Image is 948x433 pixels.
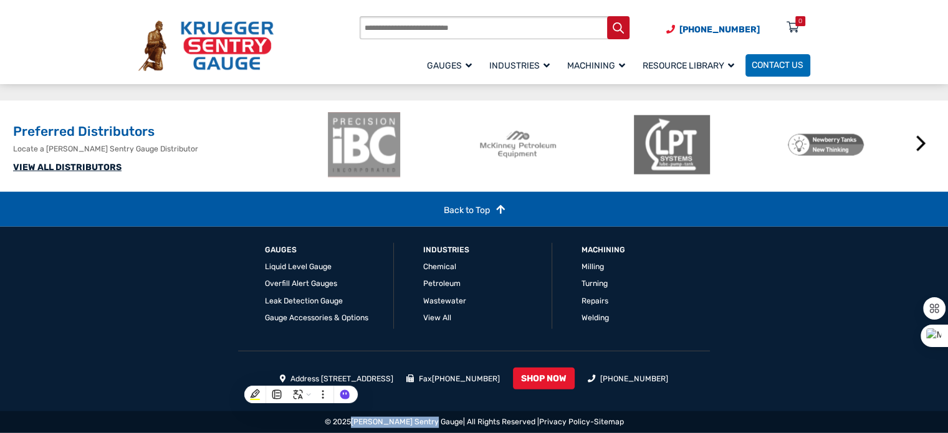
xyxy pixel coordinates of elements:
span: Resource Library [643,60,734,71]
span: Contact Us [752,60,803,71]
a: Liquid Level Gauge [265,262,332,271]
a: Industries [483,52,561,78]
a: Chemical [423,262,456,271]
img: McKinney Petroleum Equipment [480,112,557,178]
p: Locate a [PERSON_NAME] Sentry Gauge Distributor [13,143,320,155]
a: Machining [561,52,636,78]
a: Petroleum [423,279,461,288]
a: Welding [582,313,609,322]
h2: Preferred Distributors [13,123,320,140]
span: [PHONE_NUMBER] [679,24,760,35]
li: Fax [406,373,500,384]
a: Overfill Alert Gauges [265,279,337,288]
a: Privacy Policy [539,417,590,426]
a: Leak Detection Gauge [265,297,343,305]
span: Gauges [427,60,472,71]
div: 0 [798,16,802,26]
a: Turning [582,279,608,288]
a: Contact Us [745,54,810,77]
img: ibc-logo [326,112,403,178]
a: View All [423,313,451,322]
span: Machining [567,60,625,71]
img: LPT [634,112,711,178]
a: Wastewater [423,297,466,305]
img: Newberry Tanks [788,112,864,178]
a: [PHONE_NUMBER] [600,374,668,383]
a: Gauge Accessories & Options [265,313,368,322]
a: [PERSON_NAME] Sentry Gauge [351,417,463,426]
button: 1 of 2 [603,184,615,197]
a: Industries [423,245,469,256]
img: Krueger Sentry Gauge [138,21,274,70]
a: VIEW ALL DISTRIBUTORS [13,162,122,173]
a: Resource Library [636,52,745,78]
a: SHOP NOW [513,368,575,389]
button: Next [909,131,934,156]
li: Address [STREET_ADDRESS] [280,373,394,384]
button: 3 of 2 [640,184,653,197]
span: Industries [489,60,550,71]
a: Sitemap [594,417,624,426]
a: Gauges [421,52,483,78]
a: GAUGES [265,245,297,256]
a: Milling [582,262,604,271]
a: Repairs [582,297,608,305]
a: Phone Number (920) 434-8860 [666,23,760,36]
button: 2 of 2 [621,184,634,197]
a: Machining [582,245,625,256]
